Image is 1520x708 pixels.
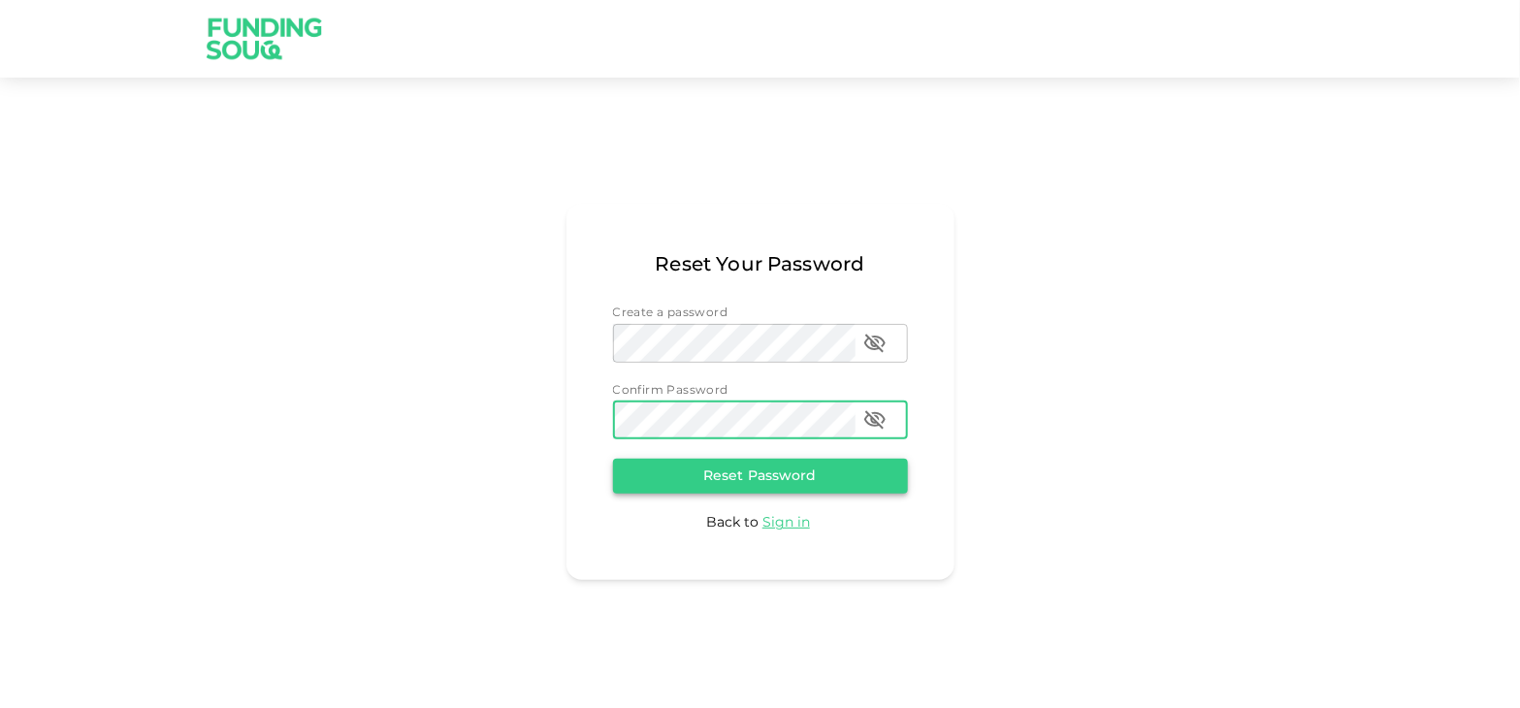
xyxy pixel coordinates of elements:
span: Confirm Password [613,385,728,397]
div: password [613,324,908,363]
button: Reset Password [613,459,908,494]
span: Reset Your Password [613,250,908,281]
span: Back to [706,516,759,530]
input: password [613,324,856,363]
span: Create a password [613,307,728,319]
div: passwordConfirmation [613,401,908,439]
input: passwordConfirmation [613,401,856,439]
span: Sign in [762,516,810,530]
